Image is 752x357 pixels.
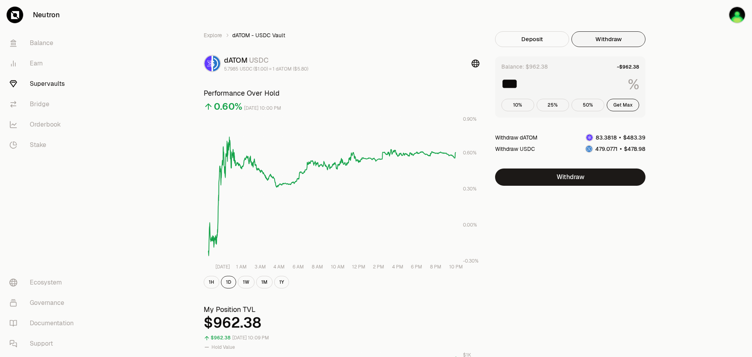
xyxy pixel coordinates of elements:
tspan: 12 PM [352,264,365,270]
tspan: 6 AM [293,264,304,270]
tspan: 8 PM [430,264,441,270]
button: Withdraw [571,31,645,47]
tspan: 2 PM [373,264,384,270]
tspan: 10 AM [331,264,345,270]
a: Orderbook [3,114,85,135]
img: dATOM Logo [204,56,211,71]
tspan: 4 PM [392,264,403,270]
a: Ecosystem [3,272,85,293]
div: Withdraw USDC [495,145,535,153]
a: Explore [204,31,222,39]
a: Stake [3,135,85,155]
button: Deposit [495,31,569,47]
img: USDC Logo [586,146,592,152]
a: Bridge [3,94,85,114]
button: 10% [501,99,534,111]
span: USDC [249,56,269,65]
nav: breadcrumb [204,31,479,39]
tspan: 3 AM [255,264,266,270]
a: Support [3,333,85,354]
a: Balance [3,33,85,53]
a: Governance [3,293,85,313]
img: USDC Logo [213,56,220,71]
tspan: 0.30% [463,186,477,192]
tspan: -0.30% [463,258,479,264]
button: Withdraw [495,169,645,186]
tspan: 10 PM [449,264,463,270]
button: 25% [537,99,569,111]
button: 50% [571,99,604,111]
div: [DATE] 10:09 PM [232,333,269,343]
button: 1D [221,276,236,288]
div: 0.60% [214,100,242,113]
button: Get Max [607,99,640,111]
span: Hold Value [211,344,235,350]
div: dATOM [224,55,308,66]
tspan: 6 PM [411,264,422,270]
div: $962.38 [204,315,479,331]
tspan: 0.60% [463,150,477,156]
div: Balance: $962.38 [501,63,548,71]
h3: My Position TVL [204,304,479,315]
a: Earn [3,53,85,74]
a: Supervaults [3,74,85,94]
span: % [628,77,639,92]
div: $962.38 [211,333,231,343]
tspan: 1 AM [236,264,247,270]
h3: Performance Over Hold [204,88,479,99]
div: 5.7985 USDC ($1.00) = 1 dATOM ($5.80) [224,66,308,72]
img: Baerentatze [728,6,746,24]
tspan: [DATE] [215,264,230,270]
button: 1Y [274,276,289,288]
tspan: 0.00% [463,222,477,228]
div: Withdraw dATOM [495,134,537,141]
button: 1W [238,276,255,288]
div: [DATE] 10:00 PM [244,104,281,113]
button: 1H [204,276,219,288]
a: Documentation [3,313,85,333]
span: dATOM - USDC Vault [232,31,285,39]
tspan: 0.90% [463,116,477,122]
button: 1M [256,276,273,288]
tspan: 4 AM [273,264,285,270]
tspan: 8 AM [312,264,323,270]
img: dATOM Logo [586,134,593,141]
